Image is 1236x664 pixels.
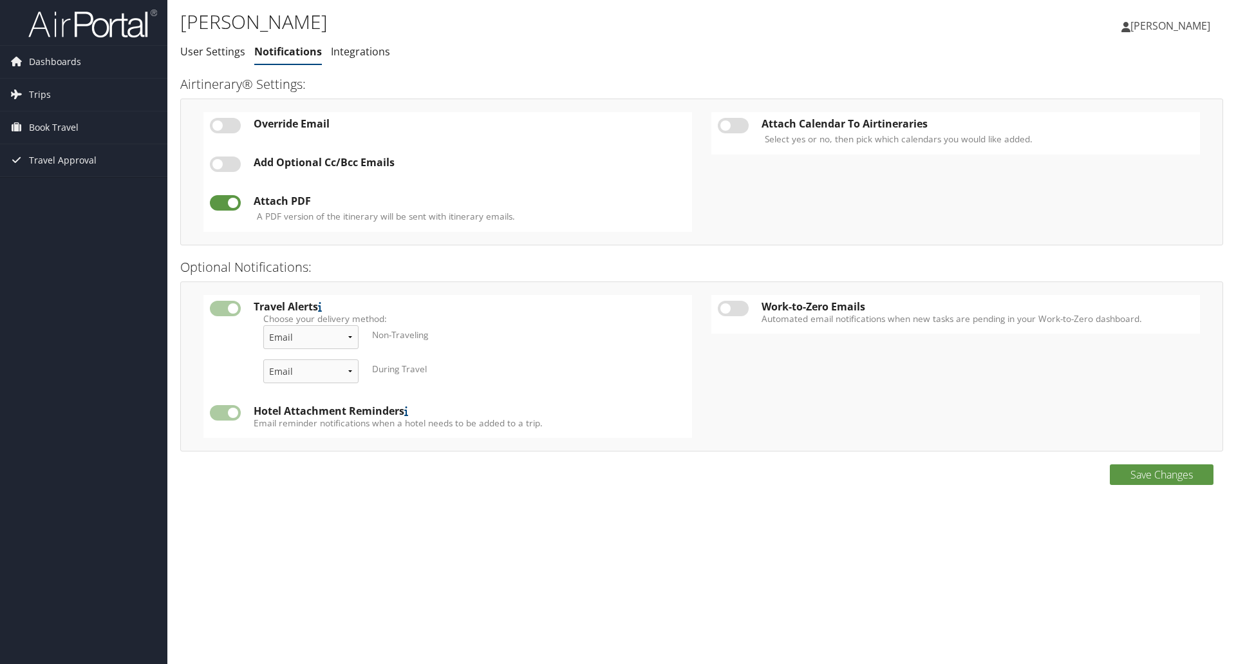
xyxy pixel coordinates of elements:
label: A PDF version of the itinerary will be sent with itinerary emails. [257,210,515,223]
label: During Travel [372,363,427,375]
span: [PERSON_NAME] [1130,19,1210,33]
span: Travel Approval [29,144,97,176]
label: Non-Traveling [372,328,428,341]
div: Override Email [254,118,686,129]
div: Hotel Attachment Reminders [254,405,686,417]
label: Choose your delivery method: [263,312,676,325]
div: Attach PDF [254,195,686,207]
span: Book Travel [29,111,79,144]
a: Notifications [254,44,322,59]
div: Add Optional Cc/Bcc Emails [254,157,686,168]
h3: Optional Notifications: [180,258,1223,276]
a: Integrations [331,44,390,59]
h3: Airtinerary® Settings: [180,75,1223,93]
div: Attach Calendar To Airtineraries [762,118,1194,129]
div: Work-to-Zero Emails [762,301,1194,312]
label: Automated email notifications when new tasks are pending in your Work-to-Zero dashboard. [762,312,1194,325]
h1: [PERSON_NAME] [180,8,876,35]
div: Travel Alerts [254,301,686,312]
a: User Settings [180,44,245,59]
button: Save Changes [1110,464,1213,485]
label: Select yes or no, then pick which calendars you would like added. [765,133,1033,146]
a: [PERSON_NAME] [1121,6,1223,45]
span: Dashboards [29,46,81,78]
span: Trips [29,79,51,111]
label: Email reminder notifications when a hotel needs to be added to a trip. [254,417,686,430]
img: airportal-logo.png [28,8,157,39]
